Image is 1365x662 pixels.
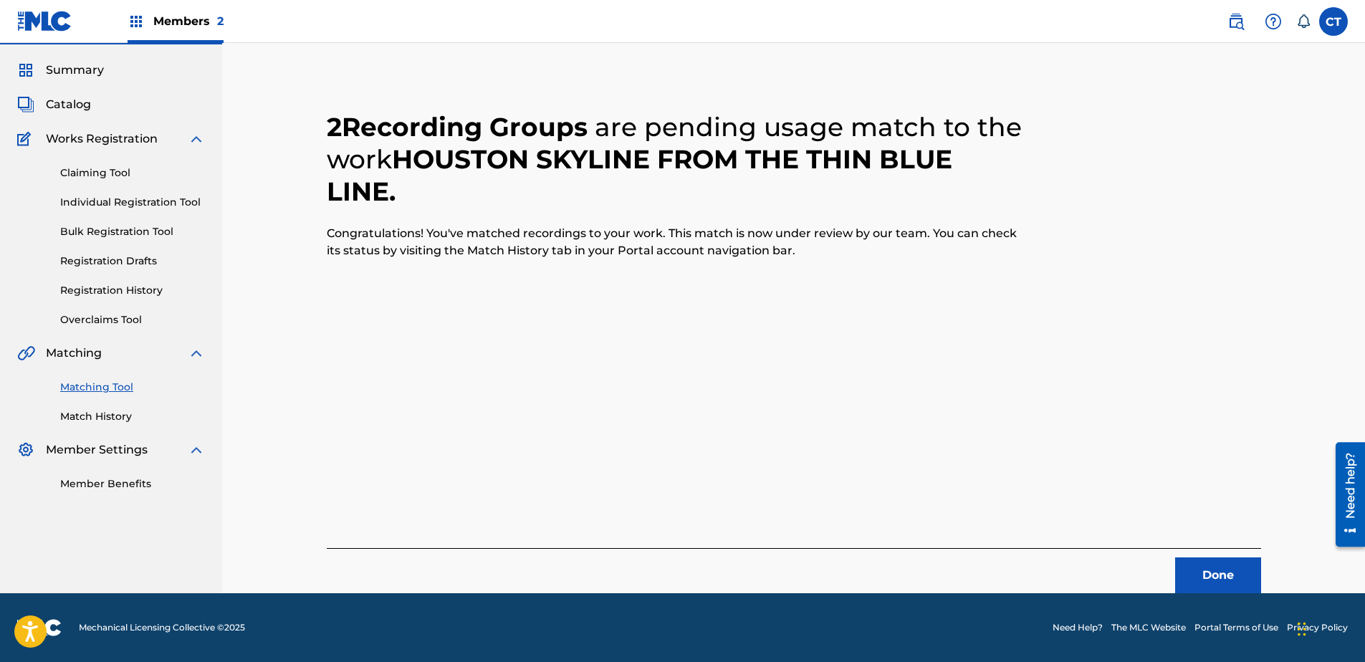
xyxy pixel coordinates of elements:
a: Registration Drafts [60,254,205,269]
a: The MLC Website [1111,621,1186,634]
a: Public Search [1222,7,1250,36]
span: Mechanical Licensing Collective © 2025 [79,621,245,634]
span: Works Registration [46,130,158,148]
div: Notifications [1296,14,1311,29]
a: Registration History [60,283,205,298]
a: Claiming Tool [60,165,205,181]
a: CatalogCatalog [17,96,91,113]
span: Member Settings [46,441,148,459]
div: Help [1259,7,1288,36]
p: Congratulations! You've matched recordings to your work. This match is now under review by our te... [327,225,1028,259]
img: expand [188,130,205,148]
h2: 2 Recording Groups HOUSTON SKYLINE FROM THE THIN BLUE LINE . [327,111,1028,208]
span: are pending usage match to the work [327,111,1022,175]
img: MLC Logo [17,11,72,32]
a: Need Help? [1053,621,1103,634]
img: help [1265,13,1282,30]
img: Works Registration [17,130,36,148]
span: Summary [46,62,104,79]
img: Summary [17,62,34,79]
span: 2 [217,14,224,28]
span: Catalog [46,96,91,113]
a: Individual Registration Tool [60,195,205,210]
button: Done [1175,557,1261,593]
iframe: Resource Center [1325,437,1365,552]
span: Matching [46,345,102,362]
a: SummarySummary [17,62,104,79]
img: search [1227,13,1245,30]
a: Overclaims Tool [60,312,205,327]
a: Match History [60,409,205,424]
img: expand [188,441,205,459]
img: Catalog [17,96,34,113]
span: Members [153,13,224,29]
a: Privacy Policy [1287,621,1348,634]
img: logo [17,619,62,636]
a: Portal Terms of Use [1194,621,1278,634]
a: Bulk Registration Tool [60,224,205,239]
a: Matching Tool [60,380,205,395]
iframe: Chat Widget [1293,593,1365,662]
a: Member Benefits [60,476,205,491]
div: Drag [1298,608,1306,651]
div: User Menu [1319,7,1348,36]
img: expand [188,345,205,362]
img: Matching [17,345,35,362]
img: Top Rightsholders [128,13,145,30]
img: Member Settings [17,441,34,459]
